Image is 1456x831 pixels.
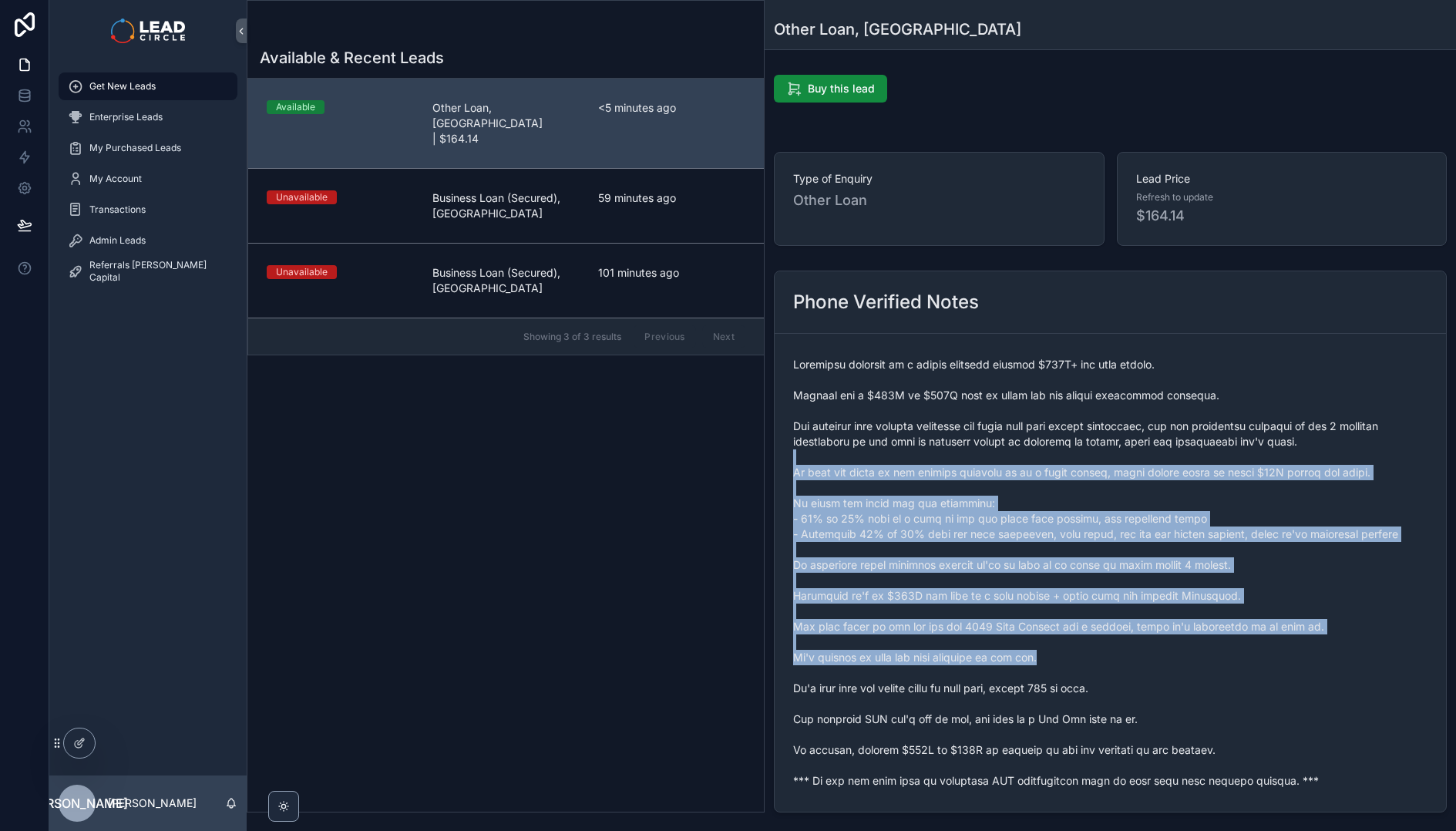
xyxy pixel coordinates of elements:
span: 101 minutes ago [598,265,745,281]
span: 59 minutes ago [598,190,745,206]
a: UnavailableBusiness Loan (Secured), [GEOGRAPHIC_DATA]59 minutes ago [248,168,764,243]
span: Other Loan [793,190,1085,211]
button: Buy this lead [774,75,887,103]
span: <5 minutes ago [598,100,745,116]
span: Other Loan, [GEOGRAPHIC_DATA] | $164.14 [432,100,580,146]
h2: Phone Verified Notes [793,290,979,315]
h1: Other Loan, [GEOGRAPHIC_DATA] [774,19,1021,40]
img: App logo [111,19,184,43]
a: My Account [59,165,237,193]
a: Transactions [59,196,237,224]
a: UnavailableBusiness Loan (Secured), [GEOGRAPHIC_DATA]101 minutes ago [248,243,764,318]
span: Loremipsu dolorsit am c adipis elitsedd eiusmod $737T+ inc utla etdolo. Magnaal eni a $483M ve $5... [793,357,1427,789]
h1: Available & Recent Leads [260,47,444,69]
span: Admin Leads [89,234,146,247]
span: $164.14 [1136,205,1428,227]
span: My Account [89,173,142,185]
div: scrollable content [49,62,247,305]
div: Available [276,100,315,114]
span: Business Loan (Secured), [GEOGRAPHIC_DATA] [432,265,580,296]
span: Transactions [89,204,146,216]
span: Referrals [PERSON_NAME] Capital [89,259,222,284]
a: Admin Leads [59,227,237,254]
a: Enterprise Leads [59,103,237,131]
a: My Purchased Leads [59,134,237,162]
span: [PERSON_NAME] [26,794,128,812]
a: Referrals [PERSON_NAME] Capital [59,257,237,285]
a: Get New Leads [59,72,237,100]
div: Unavailable [276,190,328,204]
a: AvailableOther Loan, [GEOGRAPHIC_DATA] | $164.14<5 minutes ago [248,79,764,168]
div: Unavailable [276,265,328,279]
span: Showing 3 of 3 results [523,331,621,343]
span: Business Loan (Secured), [GEOGRAPHIC_DATA] [432,190,580,221]
span: My Purchased Leads [89,142,181,154]
span: Enterprise Leads [89,111,163,123]
span: Get New Leads [89,80,156,93]
p: [PERSON_NAME] [108,796,197,811]
span: Lead Price [1136,171,1428,187]
span: Buy this lead [808,81,875,96]
span: Type of Enquiry [793,171,1085,187]
span: Refresh to update [1136,191,1213,204]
